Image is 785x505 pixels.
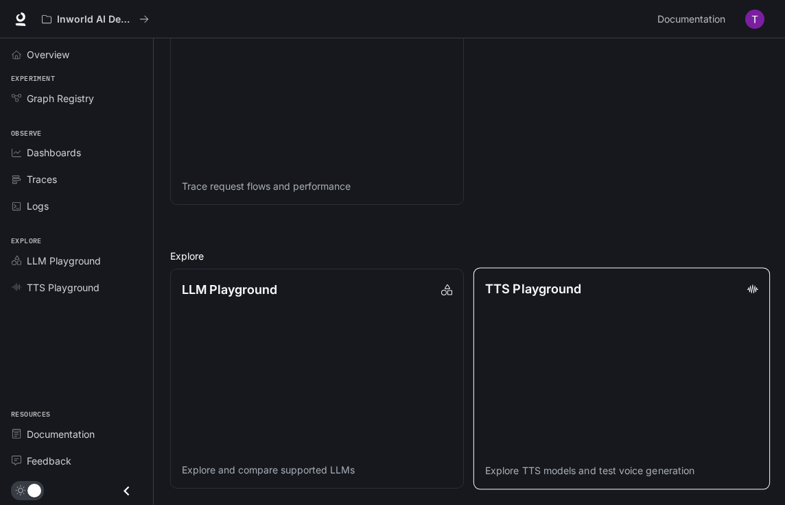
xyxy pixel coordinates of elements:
span: Dashboards [27,145,81,160]
h2: Explore [170,249,769,263]
span: LLM Playground [27,254,101,268]
span: Documentation [27,427,95,441]
p: Explore and compare supported LLMs [182,463,452,477]
span: TTS Playground [27,280,99,295]
button: Close drawer [111,477,142,505]
img: User avatar [745,10,764,29]
a: Traces [5,167,148,191]
a: TTS Playground [5,275,148,299]
p: Trace request flows and performance [182,180,452,193]
span: Documentation [657,11,725,28]
span: Feedback [27,454,71,468]
a: Dashboards [5,140,148,164]
p: Explore TTS models and test voice generation [485,464,758,478]
button: User avatar [741,5,769,33]
p: TTS Playground [485,280,581,298]
a: Overview [5,42,148,66]
a: LLM Playground [5,249,148,273]
a: LLM PlaygroundExplore and compare supported LLMs [170,269,464,489]
span: Dark mode toggle [27,482,41,497]
a: Documentation [652,5,736,33]
span: Graph Registry [27,91,94,106]
a: Graph Registry [5,86,148,110]
p: LLM Playground [182,280,277,299]
a: Feedback [5,449,148,473]
span: Traces [27,172,57,186]
p: Inworld AI Demos [57,14,134,25]
a: Documentation [5,422,148,446]
span: Overview [27,47,69,62]
a: Logs [5,194,148,218]
button: All workspaces [36,5,155,33]
span: Logs [27,199,49,213]
a: TTS PlaygroundExplore TTS models and test voice generation [473,267,770,489]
